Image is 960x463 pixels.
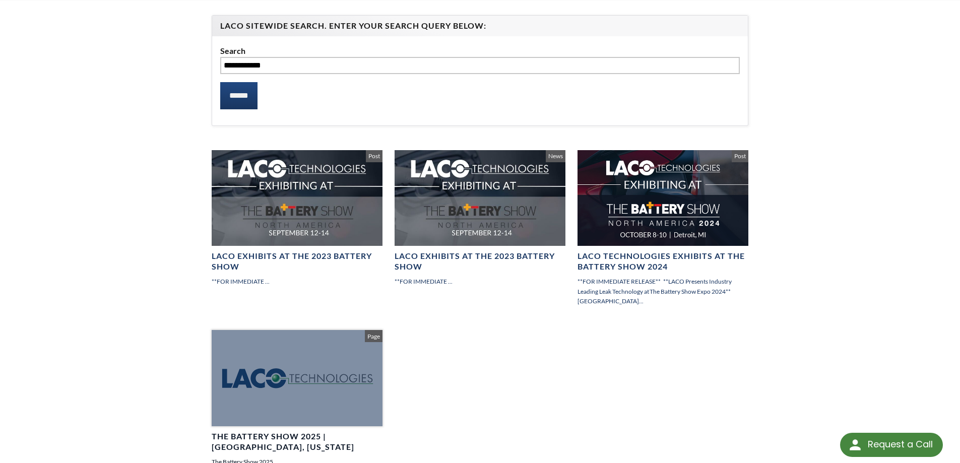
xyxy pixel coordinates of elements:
[212,150,382,287] a: LACO Exhibits at the 2023 Battery Show **FOR IMMEDIATE ... Post
[220,21,740,31] h4: LACO Sitewide Search. Enter your Search Query Below:
[578,277,748,306] p: **FOR IMMEDIATE RELEASE** **LACO Presents Industry Leading Leak Technology at The Battery Show Ex...
[840,433,943,457] div: Request a Call
[868,433,933,456] div: Request a Call
[578,150,748,306] a: LACO Technologies Exhibits at The Battery Show 2024 **FOR IMMEDIATE RELEASE** **LACO Presents Ind...
[365,330,382,342] span: Page
[212,251,382,272] h4: LACO Exhibits at the 2023 Battery Show
[395,251,565,272] h4: LACO Exhibits at the 2023 Battery Show
[366,150,382,162] span: Post
[847,437,863,453] img: round button
[212,431,382,452] h4: The Battery Show 2025 | [GEOGRAPHIC_DATA], [US_STATE]
[220,44,740,57] label: Search
[732,150,748,162] span: Post
[546,150,565,162] span: News
[395,277,565,286] p: **FOR IMMEDIATE ...
[578,251,748,272] h4: LACO Technologies Exhibits at The Battery Show 2024
[395,150,565,287] a: LACO Exhibits at the 2023 Battery Show **FOR IMMEDIATE ... News
[212,277,382,286] p: **FOR IMMEDIATE ...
